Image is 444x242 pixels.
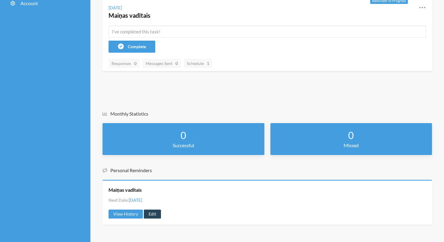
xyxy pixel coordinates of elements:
input: I've completed this task! [109,26,426,38]
span: Messages Sent [146,61,178,66]
p: Missed [276,142,426,149]
button: Complete [109,41,155,53]
span: [DATE] [129,197,142,203]
strong: 1 [207,60,209,67]
strong: 0 [348,129,354,141]
h5: Monthly Statistics [102,110,432,117]
strong: 0 [175,60,178,67]
a: Maiņas vadītais [109,12,150,19]
a: Schedule1 [184,59,212,68]
a: Messages Sent0 [143,59,181,68]
strong: 0 [181,129,186,141]
span: Account [20,0,38,6]
a: Edit [144,209,161,219]
h5: Personal Reminders [102,167,432,174]
div: [DATE] [109,5,122,11]
strong: 0 [134,60,137,67]
li: Next Date: [109,197,142,203]
a: Maiņas vadītais [109,187,142,193]
span: Complete [128,44,146,49]
span: Schedule [187,61,209,66]
a: Responses0 [109,59,140,68]
span: Responses [112,61,137,66]
a: View History [109,209,143,219]
p: Successful [109,142,258,149]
